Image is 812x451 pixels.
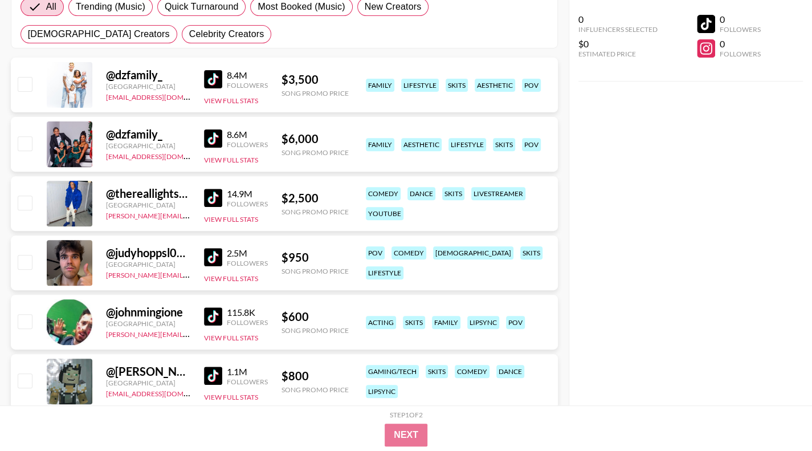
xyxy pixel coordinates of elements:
[442,187,464,200] div: skits
[401,138,442,151] div: aesthetic
[204,307,222,326] img: TikTok
[520,246,542,259] div: skits
[720,14,761,25] div: 0
[227,200,268,208] div: Followers
[385,424,427,446] button: Next
[366,207,403,220] div: youtube
[227,188,268,200] div: 14.9M
[227,247,268,259] div: 2.5M
[204,393,258,401] button: View Full Stats
[496,365,524,378] div: dance
[106,364,190,379] div: @ [PERSON_NAME].[PERSON_NAME]
[227,307,268,318] div: 115.8K
[204,156,258,164] button: View Full Stats
[204,129,222,148] img: TikTok
[578,50,658,58] div: Estimated Price
[366,266,403,279] div: lifestyle
[446,79,468,92] div: skits
[227,81,268,90] div: Followers
[366,316,396,329] div: acting
[755,394,798,437] iframe: Drift Widget Chat Controller
[281,148,349,157] div: Song Promo Price
[467,316,499,329] div: lipsync
[281,208,349,216] div: Song Promo Price
[366,79,394,92] div: family
[204,215,258,224] button: View Full Stats
[281,250,349,265] div: $ 950
[204,367,222,385] img: TikTok
[204,334,258,342] button: View Full Stats
[204,274,258,283] button: View Full Stats
[426,365,448,378] div: skits
[106,127,190,141] div: @ dzfamily_
[28,27,170,41] span: [DEMOGRAPHIC_DATA] Creators
[106,201,190,209] div: [GEOGRAPHIC_DATA]
[403,316,425,329] div: skits
[578,14,658,25] div: 0
[578,25,658,34] div: Influencers Selected
[281,369,349,383] div: $ 800
[106,246,190,260] div: @ judyhoppsl0vr69
[366,187,401,200] div: comedy
[366,138,394,151] div: family
[227,70,268,81] div: 8.4M
[390,411,423,419] div: Step 1 of 2
[281,132,349,146] div: $ 6,000
[281,89,349,97] div: Song Promo Price
[106,328,275,339] a: [PERSON_NAME][EMAIL_ADDRESS][DOMAIN_NAME]
[227,259,268,267] div: Followers
[720,25,761,34] div: Followers
[448,138,486,151] div: lifestyle
[227,318,268,327] div: Followers
[106,379,190,387] div: [GEOGRAPHIC_DATA]
[578,38,658,50] div: $0
[407,187,435,200] div: dance
[227,366,268,377] div: 1.1M
[204,248,222,266] img: TikTok
[432,316,460,329] div: family
[106,150,221,161] a: [EMAIL_ADDRESS][DOMAIN_NAME]
[455,365,489,378] div: comedy
[106,68,190,82] div: @ dzfamily_
[366,385,398,398] div: lipsync
[106,387,221,398] a: [EMAIL_ADDRESS][DOMAIN_NAME]
[106,141,190,150] div: [GEOGRAPHIC_DATA]
[281,267,349,275] div: Song Promo Price
[366,365,419,378] div: gaming/tech
[366,246,385,259] div: pov
[189,27,264,41] span: Celebrity Creators
[106,186,190,201] div: @ thereallightskinmonte
[471,187,525,200] div: livestreamer
[106,82,190,91] div: [GEOGRAPHIC_DATA]
[401,79,439,92] div: lifestyle
[106,319,190,328] div: [GEOGRAPHIC_DATA]
[204,70,222,88] img: TikTok
[281,326,349,335] div: Song Promo Price
[433,246,513,259] div: [DEMOGRAPHIC_DATA]
[227,140,268,149] div: Followers
[506,316,525,329] div: pov
[204,189,222,207] img: TikTok
[204,96,258,105] button: View Full Stats
[227,129,268,140] div: 8.6M
[281,310,349,324] div: $ 600
[391,246,426,259] div: comedy
[227,377,268,386] div: Followers
[106,260,190,269] div: [GEOGRAPHIC_DATA]
[106,305,190,319] div: @ johnmingione
[720,38,761,50] div: 0
[475,79,515,92] div: aesthetic
[106,209,275,220] a: [PERSON_NAME][EMAIL_ADDRESS][DOMAIN_NAME]
[720,50,761,58] div: Followers
[522,138,541,151] div: pov
[281,72,349,87] div: $ 3,500
[522,79,541,92] div: pov
[106,91,221,101] a: [EMAIL_ADDRESS][DOMAIN_NAME]
[493,138,515,151] div: skits
[106,269,275,279] a: [PERSON_NAME][EMAIL_ADDRESS][DOMAIN_NAME]
[281,191,349,205] div: $ 2,500
[281,385,349,394] div: Song Promo Price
